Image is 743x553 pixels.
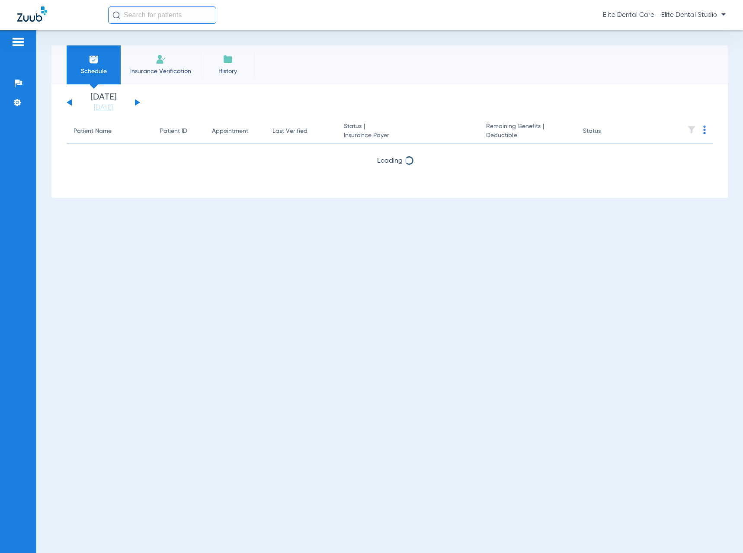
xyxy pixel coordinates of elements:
[576,119,634,144] th: Status
[108,6,216,24] input: Search for patients
[17,6,47,22] img: Zuub Logo
[344,131,472,140] span: Insurance Payer
[74,127,146,136] div: Patient Name
[703,125,706,134] img: group-dot-blue.svg
[223,54,233,64] img: History
[272,127,330,136] div: Last Verified
[272,127,307,136] div: Last Verified
[377,158,403,164] span: Loading
[687,125,696,134] img: filter.svg
[486,131,569,140] span: Deductible
[127,67,194,76] span: Insurance Verification
[112,11,120,19] img: Search Icon
[77,93,129,112] li: [DATE]
[156,54,166,64] img: Manual Insurance Verification
[207,67,248,76] span: History
[73,67,114,76] span: Schedule
[11,37,25,47] img: hamburger-icon
[74,127,112,136] div: Patient Name
[603,11,726,19] span: Elite Dental Care - Elite Dental Studio
[337,119,479,144] th: Status |
[479,119,576,144] th: Remaining Benefits |
[160,127,187,136] div: Patient ID
[77,103,129,112] a: [DATE]
[212,127,248,136] div: Appointment
[212,127,259,136] div: Appointment
[89,54,99,64] img: Schedule
[160,127,198,136] div: Patient ID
